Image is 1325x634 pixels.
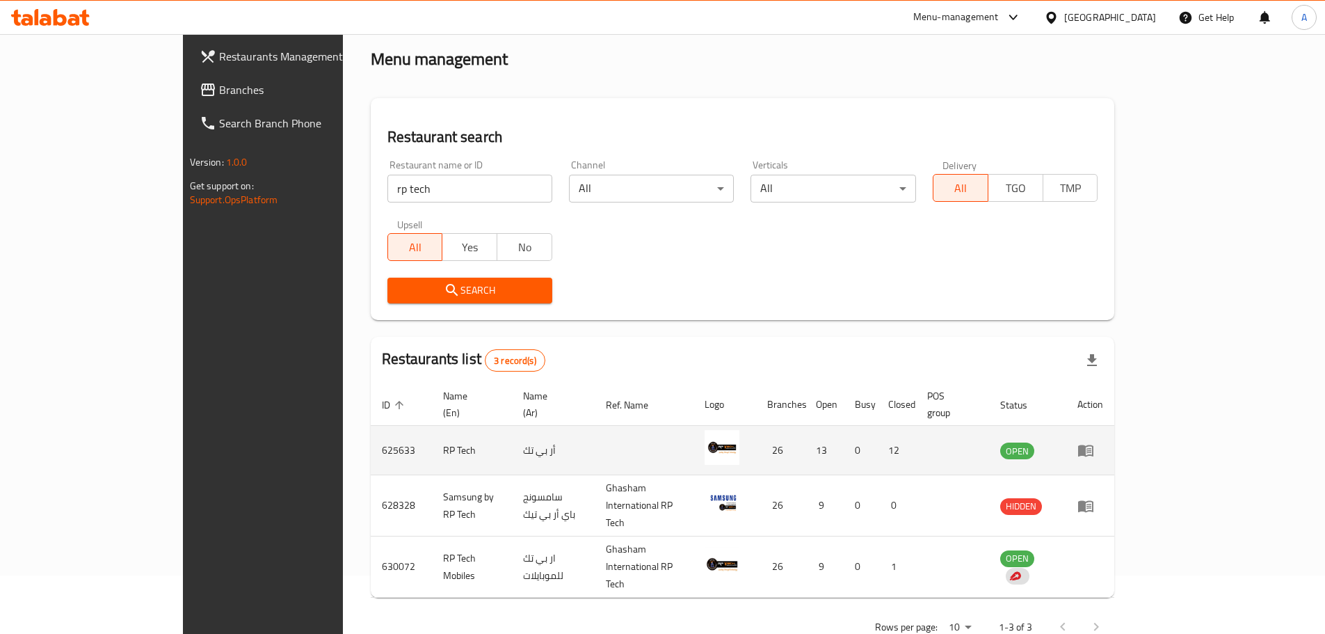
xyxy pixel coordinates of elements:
[387,278,552,303] button: Search
[606,397,666,413] span: Ref. Name
[939,178,983,198] span: All
[387,233,443,261] button: All
[805,537,844,598] td: 9
[497,233,552,261] button: No
[432,426,513,475] td: RP Tech
[1000,397,1045,413] span: Status
[1066,383,1114,426] th: Action
[994,178,1038,198] span: TGO
[394,237,437,257] span: All
[523,388,577,421] span: Name (Ar)
[371,383,1115,598] table: enhanced table
[190,177,254,195] span: Get support on:
[512,426,594,475] td: أر بي تك
[756,426,805,475] td: 26
[382,349,545,372] h2: Restaurants list
[844,383,877,426] th: Busy
[512,475,594,537] td: سامسونج باي أر بي تيك
[1000,498,1042,514] span: HIDDEN
[877,426,916,475] td: 12
[188,106,404,140] a: Search Branch Phone
[188,73,404,106] a: Branches
[442,233,497,261] button: Yes
[485,354,545,367] span: 3 record(s)
[1000,550,1034,567] div: OPEN
[844,426,877,475] td: 0
[844,537,877,598] td: 0
[1000,443,1034,459] span: OPEN
[756,475,805,537] td: 26
[988,174,1043,202] button: TGO
[1043,174,1098,202] button: TMP
[569,175,734,203] div: All
[913,9,999,26] div: Menu-management
[503,237,547,257] span: No
[397,219,423,229] label: Upsell
[1077,498,1103,514] div: Menu
[1006,568,1029,585] div: Indicates that the vendor menu management has been moved to DH Catalog service
[387,175,552,203] input: Search for restaurant name or ID..
[432,537,513,598] td: RP Tech Mobiles
[805,475,844,537] td: 9
[805,426,844,475] td: 13
[877,537,916,598] td: 1
[219,81,393,98] span: Branches
[756,537,805,598] td: 26
[190,191,278,209] a: Support.OpsPlatform
[432,475,513,537] td: Samsung by RP Tech
[226,153,248,171] span: 1.0.0
[448,237,492,257] span: Yes
[877,475,916,537] td: 0
[190,153,224,171] span: Version:
[1049,178,1093,198] span: TMP
[1000,443,1034,459] div: OPEN
[933,174,988,202] button: All
[188,40,404,73] a: Restaurants Management
[1000,498,1042,515] div: HIDDEN
[877,383,916,426] th: Closed
[1009,570,1021,583] img: delivery hero logo
[399,282,541,299] span: Search
[443,388,496,421] span: Name (En)
[485,349,545,372] div: Total records count
[705,547,739,582] img: RP Tech Mobiles
[1075,344,1109,377] div: Export file
[219,48,393,65] span: Restaurants Management
[219,115,393,132] span: Search Branch Phone
[750,175,915,203] div: All
[387,127,1098,148] h2: Restaurant search
[805,383,844,426] th: Open
[595,537,693,598] td: Ghasham International RP Tech
[756,383,805,426] th: Branches
[1064,10,1156,25] div: [GEOGRAPHIC_DATA]
[705,486,739,521] img: Samsung by RP Tech
[927,388,973,421] span: POS group
[1301,10,1307,25] span: A
[382,397,408,413] span: ID
[705,430,739,465] img: RP Tech
[1000,550,1034,566] span: OPEN
[371,48,508,70] h2: Menu management
[693,383,756,426] th: Logo
[844,475,877,537] td: 0
[942,160,977,170] label: Delivery
[512,537,594,598] td: ار بي تك للموبايلات
[595,475,693,537] td: Ghasham International RP Tech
